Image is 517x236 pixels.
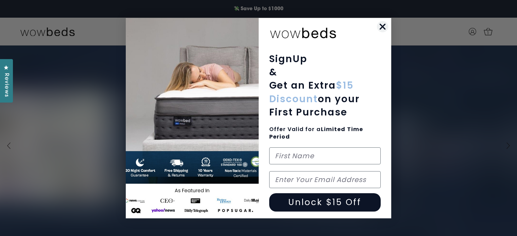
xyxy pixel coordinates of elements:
button: Close dialog [377,21,389,33]
img: wowbeds-logo-2 [269,23,337,42]
span: Reviews [2,73,11,97]
input: First Name [269,147,381,164]
span: Get an Extra on your First Purchase [269,79,360,119]
span: $15 Discount [269,79,354,105]
button: Unlock $15 Off [269,193,381,212]
input: Enter Your Email Address [269,171,381,188]
span: & [269,66,277,79]
span: SignUp [269,52,308,66]
span: Limited Time Period [269,125,363,141]
img: 654b37c0-041b-4dc1-9035-2cedd1fa2a67.jpeg [126,18,259,218]
span: Offer Valid for a [269,125,363,141]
